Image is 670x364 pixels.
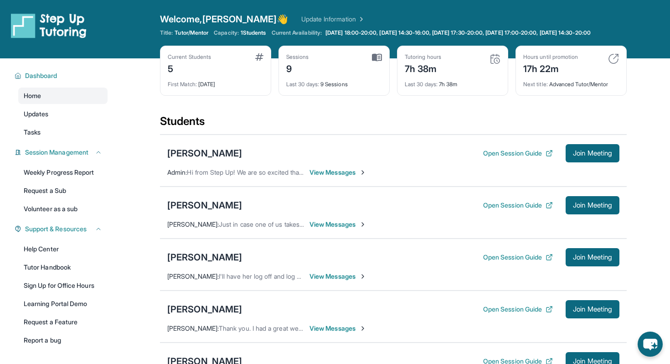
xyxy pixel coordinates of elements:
[483,305,553,314] button: Open Session Guide
[483,201,553,210] button: Open Session Guide
[18,124,108,140] a: Tasks
[523,75,619,88] div: Advanced Tutor/Mentor
[490,53,500,64] img: card
[359,325,366,332] img: Chevron-Right
[18,314,108,330] a: Request a Feature
[160,13,289,26] span: Welcome, [PERSON_NAME] 👋
[24,128,41,137] span: Tasks
[219,272,317,280] span: I'll have her log off and log back in
[573,203,612,208] span: Join Meeting
[309,272,366,281] span: View Messages
[167,168,187,176] span: Admin :
[566,300,619,318] button: Join Meeting
[255,53,263,61] img: card
[286,53,309,61] div: Sessions
[160,114,627,134] div: Students
[187,168,576,176] span: Hi from Step Up! We are so excited that you are matched with one another. We hope that you have a...
[573,307,612,312] span: Join Meeting
[483,253,553,262] button: Open Session Guide
[18,182,108,199] a: Request a Sub
[286,81,319,88] span: Last 30 days :
[18,201,108,217] a: Volunteer as a sub
[25,71,57,80] span: Dashboard
[359,273,366,280] img: Chevron-Right
[405,81,438,88] span: Last 30 days :
[21,71,102,80] button: Dashboard
[24,109,49,119] span: Updates
[219,220,358,228] span: Just in case one of us takes a few extra minutes
[167,251,242,264] div: [PERSON_NAME]
[405,75,500,88] div: 7h 38m
[573,255,612,260] span: Join Meeting
[573,151,612,156] span: Join Meeting
[608,53,619,64] img: card
[523,81,548,88] span: Next title :
[18,277,108,294] a: Sign Up for Office Hours
[241,29,266,36] span: 1 Students
[272,29,322,36] span: Current Availability:
[372,53,382,62] img: card
[160,29,173,36] span: Title:
[483,149,553,158] button: Open Session Guide
[21,224,102,234] button: Support & Resources
[359,169,366,176] img: Chevron-Right
[18,332,108,348] a: Report a bug
[167,303,242,316] div: [PERSON_NAME]
[405,61,441,75] div: 7h 38m
[523,53,578,61] div: Hours until promotion
[18,88,108,104] a: Home
[167,272,219,280] span: [PERSON_NAME] :
[167,324,219,332] span: [PERSON_NAME] :
[167,199,242,212] div: [PERSON_NAME]
[359,221,366,228] img: Chevron-Right
[18,106,108,122] a: Updates
[24,91,41,100] span: Home
[168,53,211,61] div: Current Students
[168,75,263,88] div: [DATE]
[18,164,108,181] a: Weekly Progress Report
[168,81,197,88] span: First Match :
[21,148,102,157] button: Session Management
[301,15,365,24] a: Update Information
[167,147,242,160] div: [PERSON_NAME]
[286,75,382,88] div: 9 Sessions
[405,53,441,61] div: Tutoring hours
[219,324,337,332] span: Thank you. I had a great weekend in fact!
[324,29,593,36] a: [DATE] 18:00-20:00, [DATE] 14:30-16:00, [DATE] 17:30-20:00, [DATE] 17:00-20:00, [DATE] 14:30-20:00
[11,13,87,38] img: logo
[309,220,366,229] span: View Messages
[25,224,87,234] span: Support & Resources
[175,29,208,36] span: Tutor/Mentor
[566,144,619,162] button: Join Meeting
[356,15,365,24] img: Chevron Right
[168,61,211,75] div: 5
[18,259,108,276] a: Tutor Handbook
[309,168,366,177] span: View Messages
[309,324,366,333] span: View Messages
[325,29,591,36] span: [DATE] 18:00-20:00, [DATE] 14:30-16:00, [DATE] 17:30-20:00, [DATE] 17:00-20:00, [DATE] 14:30-20:00
[573,359,612,364] span: Join Meeting
[286,61,309,75] div: 9
[566,248,619,266] button: Join Meeting
[566,196,619,214] button: Join Meeting
[638,332,663,357] button: chat-button
[18,241,108,257] a: Help Center
[18,296,108,312] a: Learning Portal Demo
[167,220,219,228] span: [PERSON_NAME] :
[214,29,239,36] span: Capacity:
[523,61,578,75] div: 17h 22m
[25,148,88,157] span: Session Management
